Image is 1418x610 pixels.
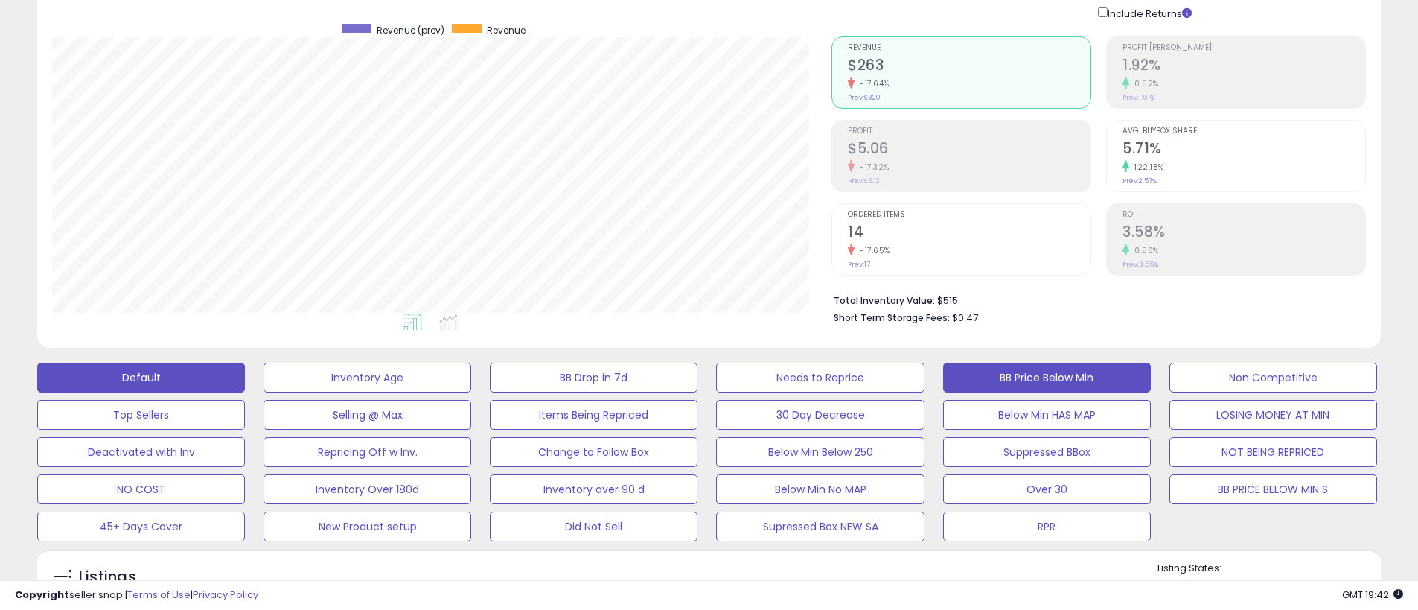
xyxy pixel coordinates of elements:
[943,512,1151,541] button: RPR
[1087,4,1210,22] div: Include Returns
[37,363,245,393] button: Default
[848,140,1090,160] h2: $5.06
[1122,177,1157,185] small: Prev: 2.57%
[716,400,924,430] button: 30 Day Decrease
[848,93,881,102] small: Prev: $320
[1342,588,1403,602] span: 2025-08-12 19:42 GMT
[264,400,471,430] button: Selling @ Max
[37,512,245,541] button: 45+ Days Cover
[1122,57,1365,77] h2: 1.92%
[1122,223,1365,244] h2: 3.58%
[1122,260,1158,269] small: Prev: 3.56%
[264,512,471,541] button: New Product setup
[855,162,890,173] small: -17.32%
[1169,400,1377,430] button: LOSING MONEY AT MIN
[37,400,245,430] button: Top Sellers
[848,223,1090,244] h2: 14
[1157,562,1381,576] p: Listing States:
[848,127,1090,136] span: Profit
[943,474,1151,504] button: Over 30
[1284,579,1340,591] label: Deactivated
[855,245,890,256] small: -17.65%
[490,437,697,467] button: Change to Follow Box
[490,363,697,393] button: BB Drop in 7d
[1122,127,1365,136] span: Avg. Buybox Share
[490,400,697,430] button: Items Being Repriced
[1122,211,1365,219] span: ROI
[127,588,191,602] a: Terms of Use
[490,512,697,541] button: Did Not Sell
[716,512,924,541] button: Supressed Box NEW SA
[855,78,890,89] small: -17.64%
[943,437,1151,467] button: Suppressed BBox
[848,211,1090,219] span: Ordered Items
[1122,44,1365,52] span: Profit [PERSON_NAME]
[1129,162,1164,173] small: 122.18%
[487,24,526,36] span: Revenue
[1129,245,1159,256] small: 0.56%
[1122,93,1154,102] small: Prev: 1.91%
[1169,437,1377,467] button: NOT BEING REPRICED
[848,57,1090,77] h2: $263
[848,260,870,269] small: Prev: 17
[37,474,245,504] button: NO COST
[1129,78,1159,89] small: 0.52%
[943,400,1151,430] button: Below Min HAS MAP
[1169,474,1377,504] button: BB PRICE BELOW MIN S
[37,437,245,467] button: Deactivated with Inv
[716,474,924,504] button: Below Min No MAP
[264,437,471,467] button: Repricing Off w Inv.
[79,567,136,588] h5: Listings
[848,44,1090,52] span: Revenue
[716,437,924,467] button: Below Min Below 250
[15,588,69,602] strong: Copyright
[952,311,978,325] span: $0.47
[264,363,471,393] button: Inventory Age
[834,311,950,324] b: Short Term Storage Fees:
[193,588,258,602] a: Privacy Policy
[1172,579,1200,591] label: Active
[834,294,935,307] b: Total Inventory Value:
[264,474,471,504] button: Inventory Over 180d
[716,363,924,393] button: Needs to Reprice
[490,474,697,504] button: Inventory over 90 d
[848,177,880,185] small: Prev: $6.12
[15,588,258,603] div: seller snap | |
[377,24,444,36] span: Revenue (prev)
[1169,363,1377,393] button: Non Competitive
[1122,140,1365,160] h2: 5.71%
[943,363,1151,393] button: BB Price Below Min
[834,290,1355,308] li: $515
